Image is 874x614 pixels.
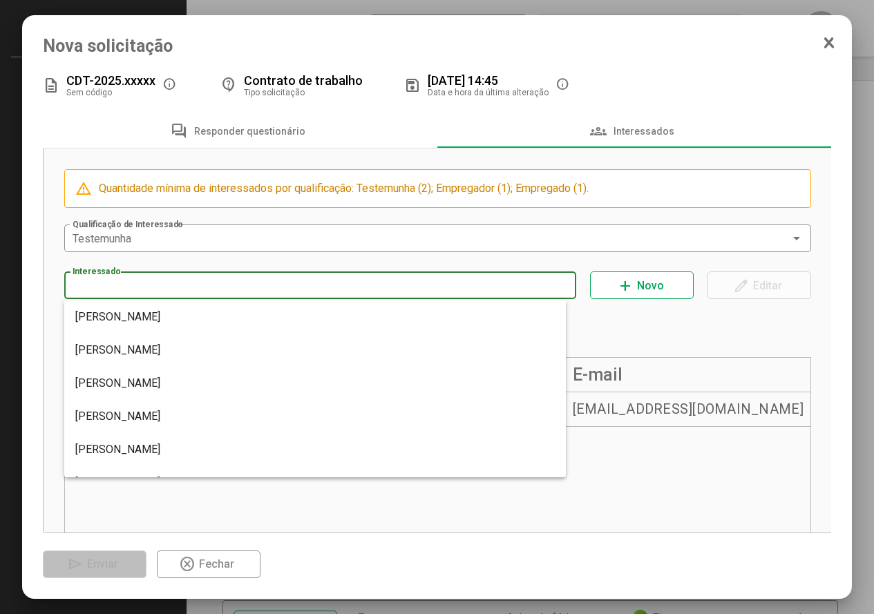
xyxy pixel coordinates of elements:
span: Interessados [614,126,674,137]
mat-icon: contact_support [220,77,237,94]
button: Fechar [157,550,260,578]
button: Enviar [43,550,146,578]
span: Responder questionário [194,126,305,137]
span: Nova solicitação [43,36,832,56]
button: Novo [590,271,694,299]
mat-icon: highlight_off [179,556,196,573]
div: Quantidade mínima de interessados por qualificação: Testemunha (2); Empregador (1); Empregado (1). [99,180,801,197]
mat-icon: add [617,278,634,294]
mat-icon: forum [171,123,187,140]
div: [EMAIL_ADDRESS][DOMAIN_NAME] [573,402,804,416]
mat-option: [PERSON_NAME] [64,400,567,433]
span: [DATE] 14:45 [428,73,498,88]
span: CDT-2025.xxxxx [66,73,155,88]
mat-option: [PERSON_NAME] [64,433,567,466]
span: Novo [637,279,664,292]
mat-option: [PERSON_NAME] [64,466,567,499]
mat-icon: description [43,77,59,94]
mat-icon: groups [590,123,607,140]
span: Sem código [66,88,112,97]
span: Fechar [199,557,234,570]
mat-option: [PERSON_NAME] [64,300,567,334]
mat-icon: edit [733,278,750,294]
span: Contrato de trabalho [244,73,363,88]
mat-icon: report_problem [75,180,92,197]
mat-icon: info [162,77,179,94]
mat-icon: save [404,77,421,94]
span: Enviar [87,557,118,570]
span: Tipo solicitação [244,88,305,97]
span: Data e hora da última alteração [428,88,549,97]
button: Editar [707,271,811,299]
span: Testemunha [73,232,131,245]
mat-icon: send [67,556,84,573]
div: E-mail [573,365,808,385]
mat-option: [PERSON_NAME] [64,367,567,400]
span: Editar [753,279,782,292]
mat-icon: info [555,77,572,94]
mat-option: [PERSON_NAME] [64,334,567,367]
